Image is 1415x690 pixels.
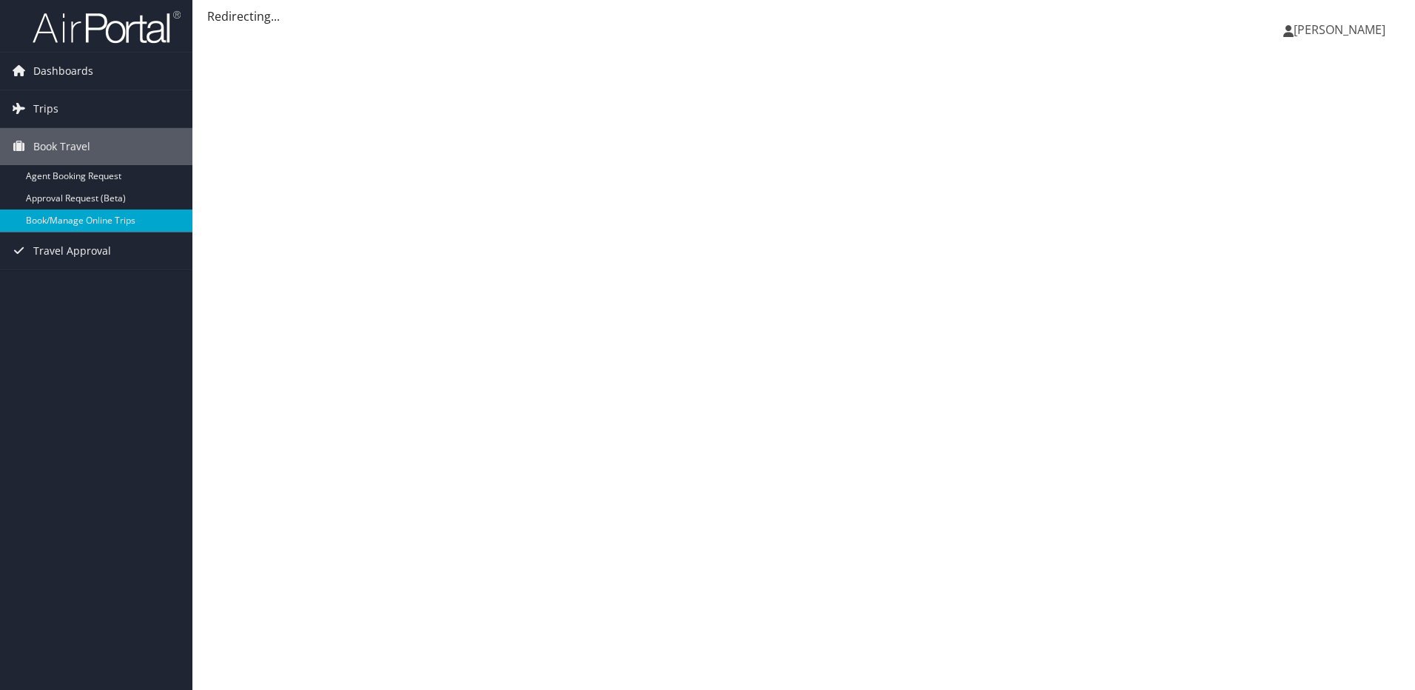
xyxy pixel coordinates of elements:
[1294,21,1385,38] span: [PERSON_NAME]
[1283,7,1400,52] a: [PERSON_NAME]
[33,128,90,165] span: Book Travel
[33,53,93,90] span: Dashboards
[33,232,111,269] span: Travel Approval
[33,90,58,127] span: Trips
[207,7,1400,25] div: Redirecting...
[33,10,181,44] img: airportal-logo.png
